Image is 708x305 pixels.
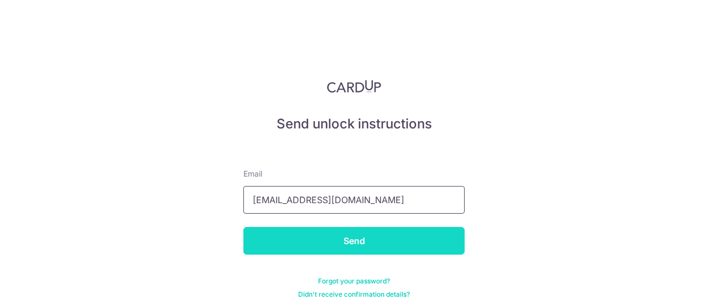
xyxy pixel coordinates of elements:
span: translation missing: en.devise.label.Email [243,169,262,178]
a: Forgot your password? [318,277,390,286]
input: Enter your Email [243,186,465,214]
h5: Send unlock instructions [243,115,465,133]
a: Didn't receive confirmation details? [298,290,410,299]
input: Send [243,227,465,255]
img: CardUp Logo [327,80,381,93]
